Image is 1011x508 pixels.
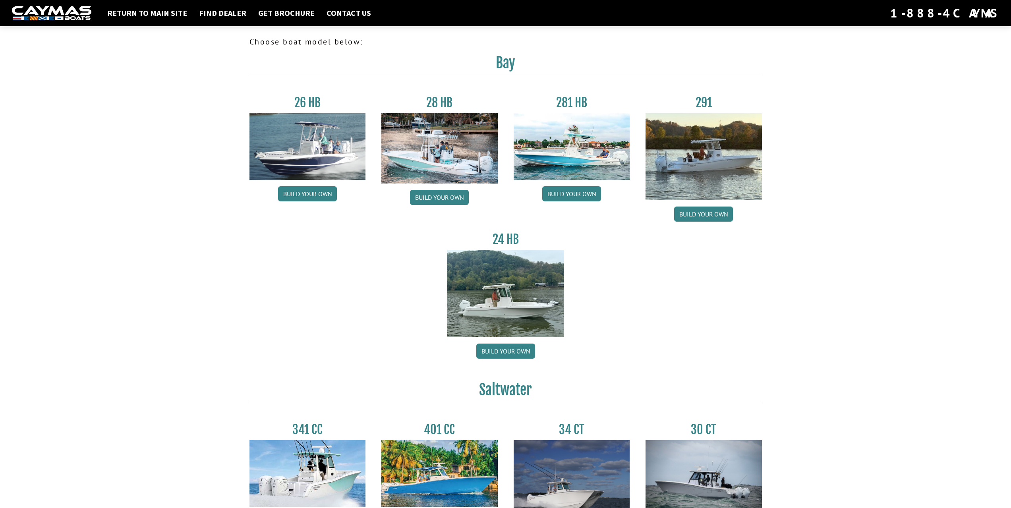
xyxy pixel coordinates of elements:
[254,8,319,18] a: Get Brochure
[381,440,498,507] img: 401CC_thumb.pg.jpg
[278,186,337,201] a: Build your own
[514,95,630,110] h3: 281 HB
[103,8,191,18] a: Return to main site
[249,440,366,507] img: 341CC-thumbjpg.jpg
[249,36,762,48] p: Choose boat model below:
[514,113,630,180] img: 28-hb-twin.jpg
[249,381,762,403] h2: Saltwater
[646,113,762,200] img: 291_Thumbnail.jpg
[12,6,91,21] img: white-logo-c9c8dbefe5ff5ceceb0f0178aa75bf4bb51f6bca0971e226c86eb53dfe498488.png
[249,54,762,76] h2: Bay
[381,113,498,183] img: 28_hb_thumbnail_for_caymas_connect.jpg
[674,207,733,222] a: Build your own
[249,95,366,110] h3: 26 HB
[249,422,366,437] h3: 341 CC
[381,95,498,110] h3: 28 HB
[890,4,999,22] div: 1-888-4CAYMAS
[381,422,498,437] h3: 401 CC
[447,250,564,337] img: 24_HB_thumbnail.jpg
[646,95,762,110] h3: 291
[447,232,564,247] h3: 24 HB
[542,186,601,201] a: Build your own
[249,113,366,180] img: 26_new_photo_resized.jpg
[195,8,250,18] a: Find Dealer
[514,422,630,437] h3: 34 CT
[476,344,535,359] a: Build your own
[323,8,375,18] a: Contact Us
[410,190,469,205] a: Build your own
[646,422,762,437] h3: 30 CT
